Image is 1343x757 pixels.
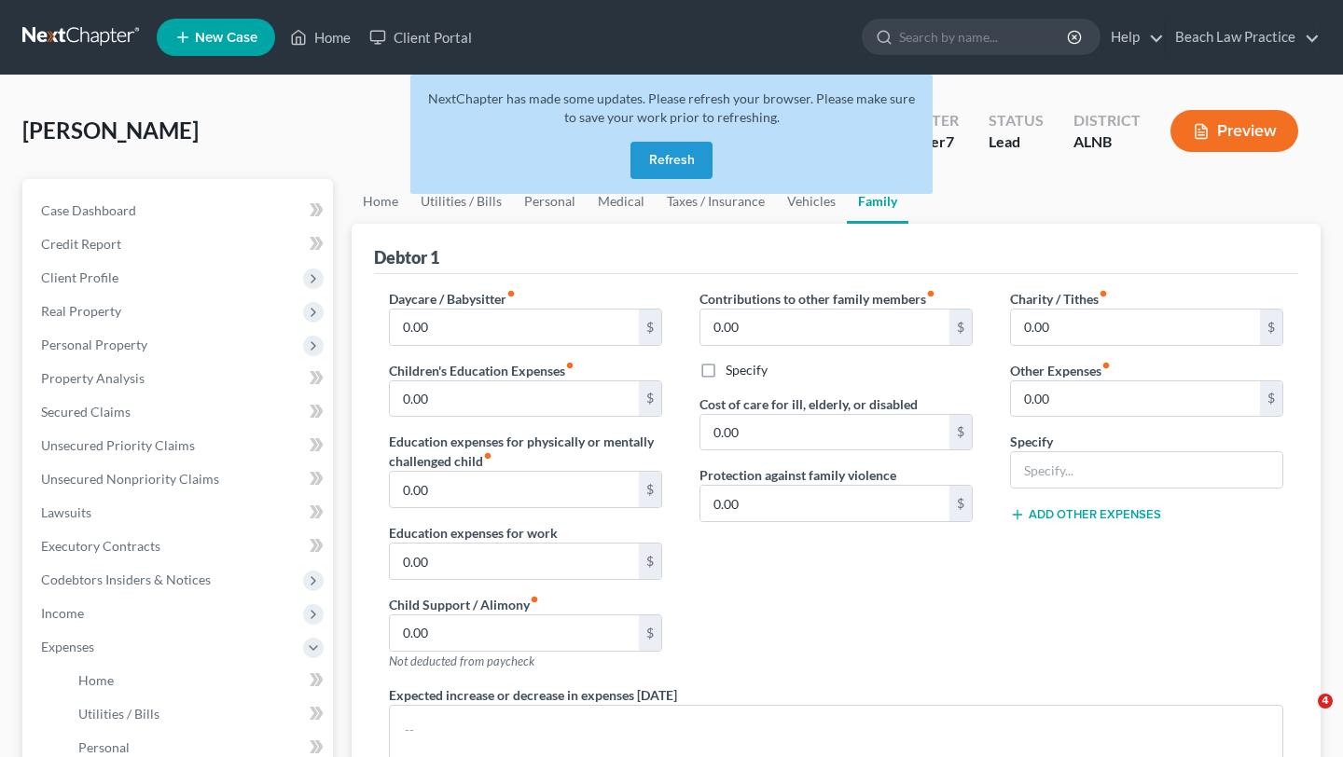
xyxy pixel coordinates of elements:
[409,179,513,224] a: Utilities / Bills
[41,571,211,587] span: Codebtors Insiders & Notices
[1260,381,1282,417] div: $
[41,404,131,420] span: Secured Claims
[26,496,333,530] a: Lawsuits
[949,310,972,345] div: $
[63,697,333,731] a: Utilities / Bills
[483,451,492,461] i: fiber_manual_record
[78,672,114,688] span: Home
[565,361,575,370] i: fiber_manual_record
[389,289,516,309] label: Daycare / Babysitter
[78,706,159,722] span: Utilities / Bills
[699,465,896,485] label: Protection against family violence
[700,310,949,345] input: --
[389,361,575,380] label: Children's Education Expenses
[78,739,130,755] span: Personal
[41,605,84,621] span: Income
[41,639,94,654] span: Expenses
[41,337,147,352] span: Personal Property
[390,381,639,417] input: --
[195,31,257,45] span: New Case
[899,20,1070,54] input: Search by name...
[390,615,639,651] input: --
[949,415,972,450] div: $
[390,544,639,579] input: --
[1010,361,1111,380] label: Other Expenses
[949,486,972,521] div: $
[1318,694,1333,709] span: 4
[726,361,768,379] label: Specify
[630,142,713,179] button: Refresh
[1011,381,1260,417] input: --
[530,595,539,604] i: fiber_manual_record
[639,544,661,579] div: $
[390,472,639,507] input: --
[989,110,1044,131] div: Status
[389,432,662,471] label: Education expenses for physically or mentally challenged child
[41,504,91,520] span: Lawsuits
[41,437,195,453] span: Unsecured Priority Claims
[639,472,661,507] div: $
[699,289,935,309] label: Contributions to other family members
[389,685,677,705] label: Expected increase or decrease in expenses [DATE]
[1010,507,1161,522] button: Add Other Expenses
[1010,289,1108,309] label: Charity / Tithes
[41,202,136,218] span: Case Dashboard
[41,303,121,319] span: Real Property
[699,394,918,414] label: Cost of care for ill, elderly, or disabled
[22,117,199,144] span: [PERSON_NAME]
[1280,694,1324,738] iframe: Intercom live chat
[360,21,481,54] a: Client Portal
[389,654,534,668] span: Not deducted from paycheck
[1101,21,1164,54] a: Help
[428,90,915,125] span: NextChapter has made some updates. Please refresh your browser. Please make sure to save your wor...
[1166,21,1320,54] a: Beach Law Practice
[390,310,639,345] input: --
[41,269,118,285] span: Client Profile
[26,362,333,395] a: Property Analysis
[926,289,935,298] i: fiber_manual_record
[26,194,333,227] a: Case Dashboard
[1010,432,1053,451] label: Specify
[1073,110,1141,131] div: District
[1011,310,1260,345] input: --
[1073,131,1141,153] div: ALNB
[1011,452,1282,488] input: Specify...
[41,236,121,252] span: Credit Report
[1170,110,1298,152] button: Preview
[1260,310,1282,345] div: $
[63,664,333,697] a: Home
[374,246,439,268] div: Debtor 1
[506,289,516,298] i: fiber_manual_record
[389,523,558,543] label: Education expenses for work
[352,179,409,224] a: Home
[41,370,145,386] span: Property Analysis
[700,486,949,521] input: --
[281,21,360,54] a: Home
[41,471,219,487] span: Unsecured Nonpriority Claims
[639,615,661,651] div: $
[700,415,949,450] input: --
[1099,289,1108,298] i: fiber_manual_record
[389,595,539,614] label: Child Support / Alimony
[26,429,333,462] a: Unsecured Priority Claims
[26,395,333,429] a: Secured Claims
[639,310,661,345] div: $
[41,538,160,554] span: Executory Contracts
[989,131,1044,153] div: Lead
[946,132,954,150] span: 7
[26,462,333,496] a: Unsecured Nonpriority Claims
[26,530,333,563] a: Executory Contracts
[1101,361,1111,370] i: fiber_manual_record
[26,227,333,261] a: Credit Report
[639,381,661,417] div: $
